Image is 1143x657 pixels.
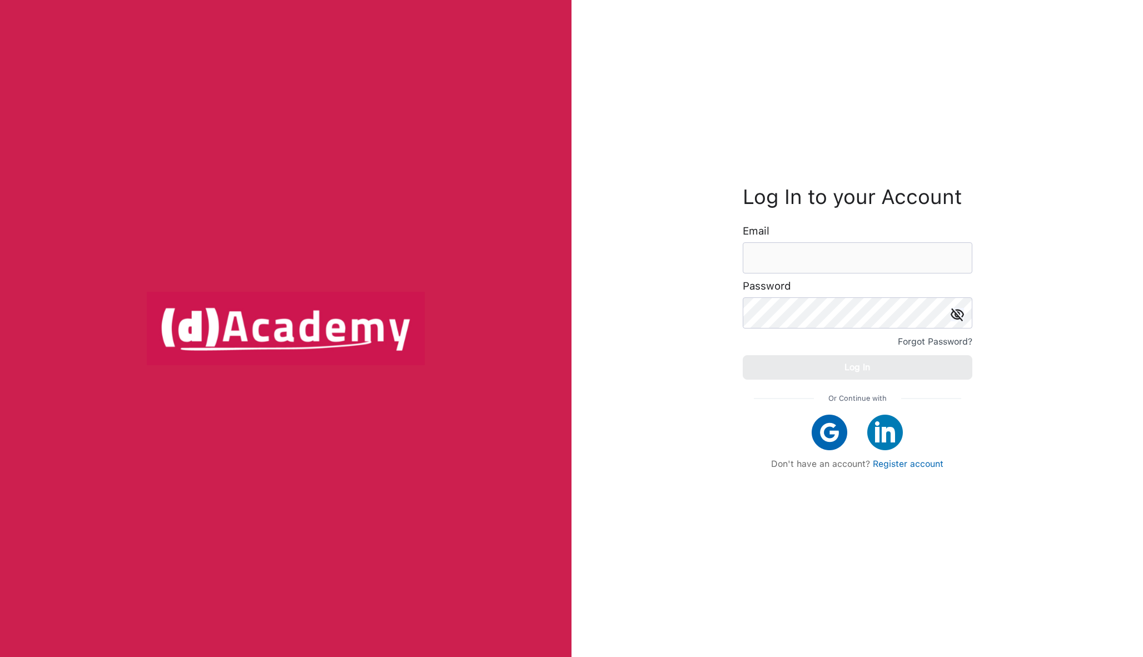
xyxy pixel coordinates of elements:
label: Password [743,281,791,292]
img: google icon [812,415,847,450]
img: linkedIn icon [867,415,903,450]
div: Forgot Password? [898,334,972,350]
span: Or Continue with [828,391,887,406]
img: logo [147,292,425,365]
button: Log In [743,355,972,380]
a: Register account [873,459,943,469]
div: Log In [844,360,870,375]
h3: Log In to your Account [743,188,972,206]
img: line [901,398,961,399]
div: Don't have an account? [754,459,961,469]
img: icon [951,308,964,321]
label: Email [743,226,769,237]
img: line [754,398,814,399]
